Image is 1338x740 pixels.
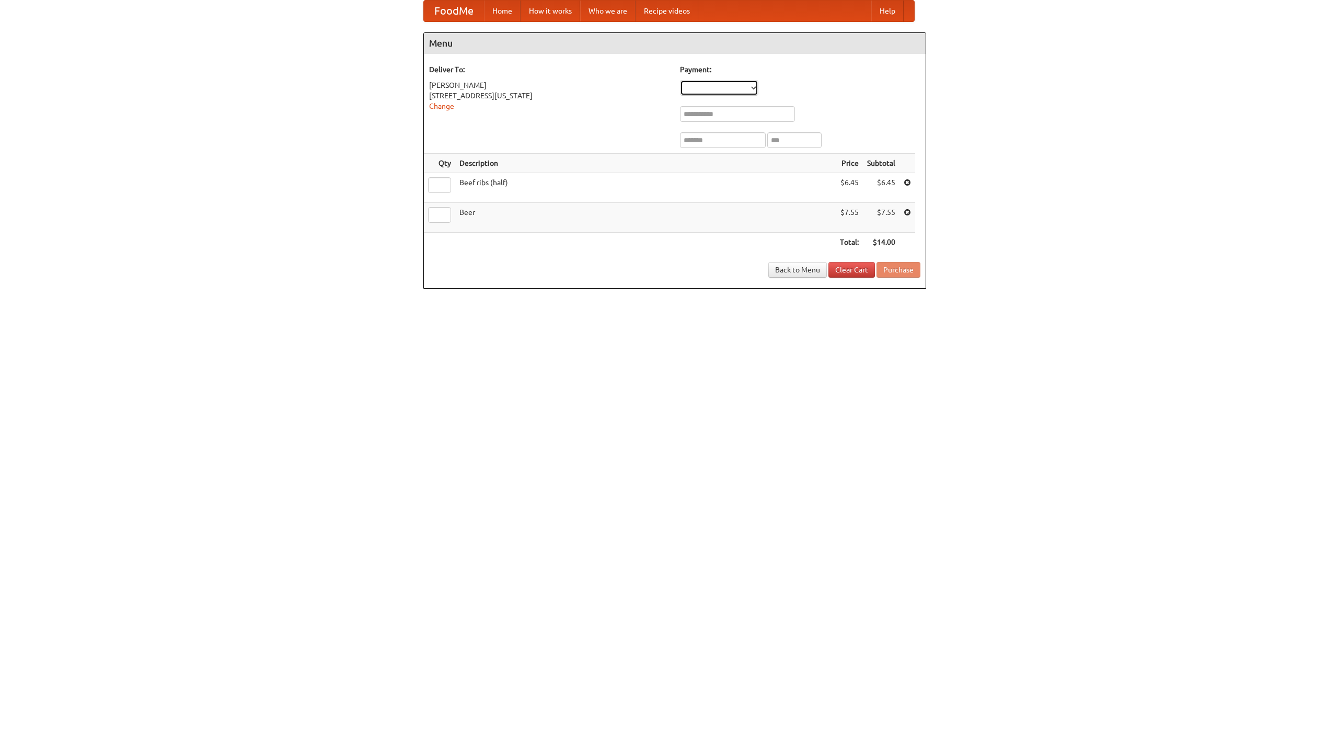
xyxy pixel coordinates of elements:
[768,262,827,278] a: Back to Menu
[863,154,899,173] th: Subtotal
[828,262,875,278] a: Clear Cart
[455,154,836,173] th: Description
[680,64,920,75] h5: Payment:
[429,64,670,75] h5: Deliver To:
[836,173,863,203] td: $6.45
[429,90,670,101] div: [STREET_ADDRESS][US_STATE]
[836,203,863,233] td: $7.55
[580,1,636,21] a: Who we are
[424,1,484,21] a: FoodMe
[863,233,899,252] th: $14.00
[836,154,863,173] th: Price
[636,1,698,21] a: Recipe videos
[424,33,926,54] h4: Menu
[521,1,580,21] a: How it works
[863,173,899,203] td: $6.45
[455,173,836,203] td: Beef ribs (half)
[836,233,863,252] th: Total:
[424,154,455,173] th: Qty
[876,262,920,278] button: Purchase
[429,80,670,90] div: [PERSON_NAME]
[871,1,904,21] a: Help
[429,102,454,110] a: Change
[455,203,836,233] td: Beer
[863,203,899,233] td: $7.55
[484,1,521,21] a: Home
